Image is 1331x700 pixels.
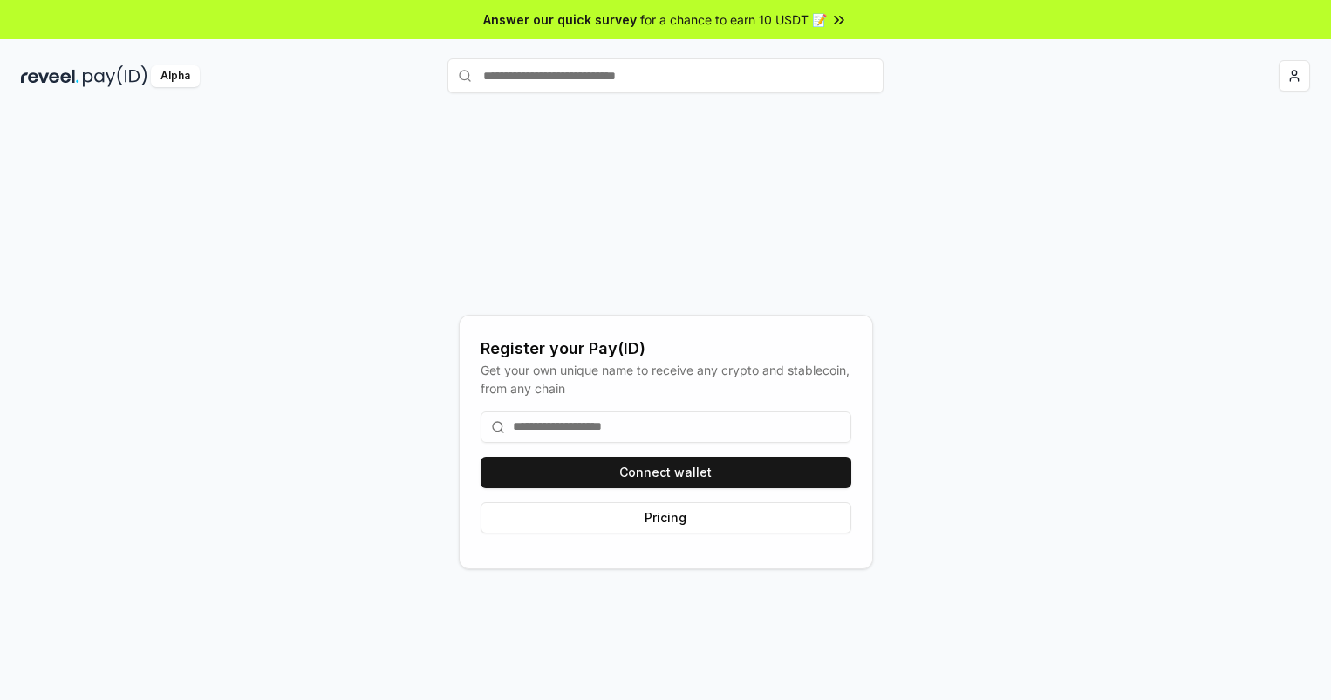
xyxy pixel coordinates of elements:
button: Connect wallet [481,457,851,488]
img: reveel_dark [21,65,79,87]
span: Answer our quick survey [483,10,637,29]
button: Pricing [481,502,851,533]
div: Register your Pay(ID) [481,336,851,361]
img: pay_id [83,65,147,87]
div: Get your own unique name to receive any crypto and stablecoin, from any chain [481,361,851,398]
div: Alpha [151,65,200,87]
span: for a chance to earn 10 USDT 📝 [640,10,827,29]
